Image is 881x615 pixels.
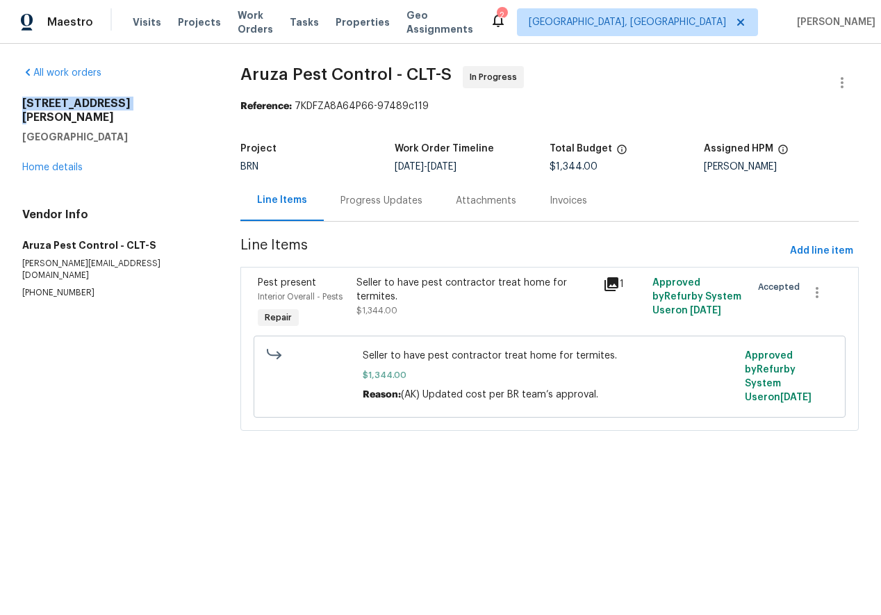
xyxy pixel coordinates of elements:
[258,293,343,301] span: Interior Overall - Pests
[22,130,207,144] h5: [GEOGRAPHIC_DATA]
[336,15,390,29] span: Properties
[529,15,726,29] span: [GEOGRAPHIC_DATA], [GEOGRAPHIC_DATA]
[395,162,424,172] span: [DATE]
[22,163,83,172] a: Home details
[791,15,875,29] span: [PERSON_NAME]
[427,162,456,172] span: [DATE]
[22,68,101,78] a: All work orders
[550,194,587,208] div: Invoices
[240,238,784,264] span: Line Items
[356,306,397,315] span: $1,344.00
[497,8,507,22] div: 2
[363,390,401,400] span: Reason:
[690,306,721,315] span: [DATE]
[47,15,93,29] span: Maestro
[780,393,812,402] span: [DATE]
[240,162,258,172] span: BRN
[22,97,207,124] h2: [STREET_ADDRESS][PERSON_NAME]
[470,70,522,84] span: In Progress
[395,162,456,172] span: -
[784,238,859,264] button: Add line item
[616,144,627,162] span: The total cost of line items that have been proposed by Opendoor. This sum includes line items th...
[290,17,319,27] span: Tasks
[745,351,812,402] span: Approved by Refurby System User on
[240,144,277,154] h5: Project
[22,208,207,222] h4: Vendor Info
[790,243,853,260] span: Add line item
[652,278,741,315] span: Approved by Refurby System User on
[22,287,207,299] p: [PHONE_NUMBER]
[356,276,595,304] div: Seller to have pest contractor treat home for termites.
[259,311,297,325] span: Repair
[238,8,273,36] span: Work Orders
[550,162,598,172] span: $1,344.00
[704,162,859,172] div: [PERSON_NAME]
[22,258,207,281] p: [PERSON_NAME][EMAIL_ADDRESS][DOMAIN_NAME]
[22,238,207,252] h5: Aruza Pest Control - CLT-S
[240,66,452,83] span: Aruza Pest Control - CLT-S
[758,280,805,294] span: Accepted
[704,144,773,154] h5: Assigned HPM
[257,193,307,207] div: Line Items
[777,144,789,162] span: The hpm assigned to this work order.
[363,368,737,382] span: $1,344.00
[240,99,859,113] div: 7KDFZA8A64P66-97489c119
[401,390,598,400] span: (AK) Updated cost per BR team’s approval.
[133,15,161,29] span: Visits
[406,8,473,36] span: Geo Assignments
[258,278,316,288] span: Pest present
[456,194,516,208] div: Attachments
[603,276,644,293] div: 1
[240,101,292,111] b: Reference:
[550,144,612,154] h5: Total Budget
[363,349,737,363] span: Seller to have pest contractor treat home for termites.
[178,15,221,29] span: Projects
[395,144,494,154] h5: Work Order Timeline
[340,194,422,208] div: Progress Updates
